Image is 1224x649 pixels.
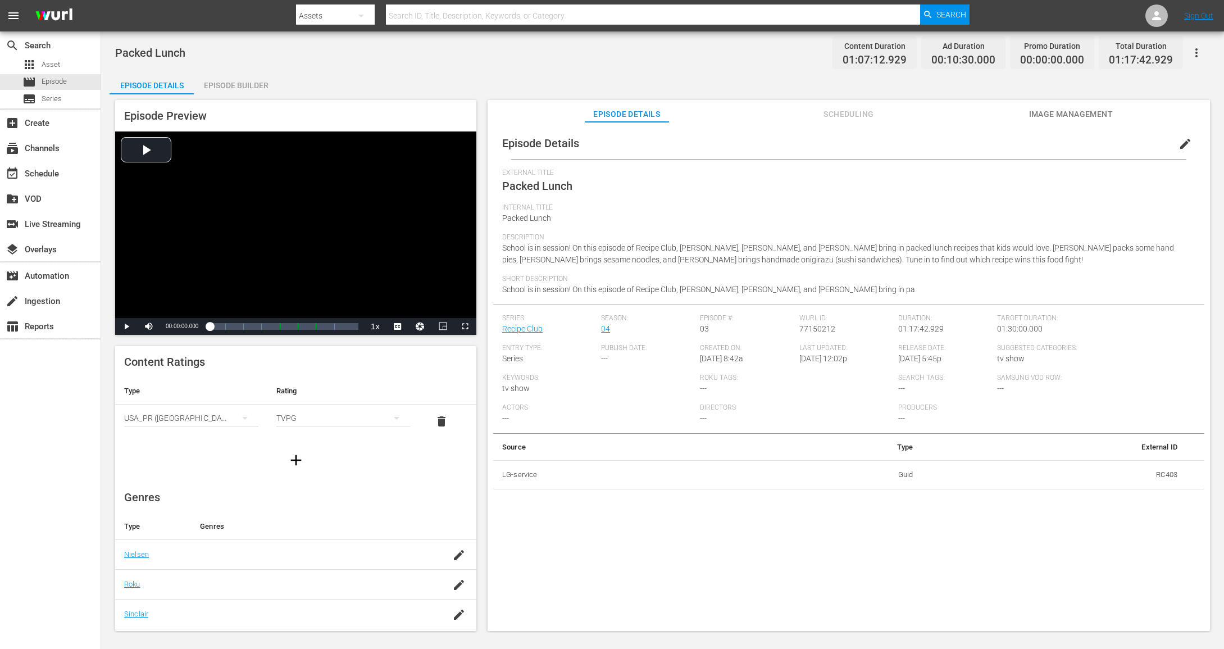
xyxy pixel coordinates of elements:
button: Fullscreen [454,318,476,335]
span: Publish Date: [601,344,694,353]
span: tv show [502,384,530,393]
span: Ingestion [6,294,19,308]
th: External ID [922,434,1186,461]
span: [DATE] 5:45p [898,354,941,363]
span: Short Description [502,275,1190,284]
div: TVPG [276,402,411,434]
span: 01:30:00.000 [997,324,1043,333]
div: Promo Duration [1020,38,1084,54]
th: Type [754,434,922,461]
span: Automation [6,269,19,283]
span: edit [1179,137,1192,151]
span: 01:07:12.929 [843,54,907,67]
span: Search Tags: [898,374,991,383]
button: delete [428,408,455,435]
span: Series [22,92,36,106]
span: Season: [601,314,694,323]
span: Channels [6,142,19,155]
a: 04 [601,324,610,333]
span: 03 [700,324,709,333]
table: simple table [115,378,476,439]
button: edit [1172,130,1199,157]
span: Schedule [6,167,19,180]
a: Nielsen [124,550,149,559]
span: Internal Title [502,203,1190,212]
td: Guid [754,460,922,489]
span: Packed Lunch [502,214,551,223]
span: Series: [502,314,595,323]
span: School is in session! On this episode of Recipe Club, [PERSON_NAME], [PERSON_NAME], and [PERSON_N... [502,243,1174,264]
div: Progress Bar [210,323,358,330]
span: Samsung VOD Row: [997,374,1090,383]
span: Reports [6,320,19,333]
span: Entry Type: [502,344,595,353]
span: Episode [42,76,67,87]
a: Sign Out [1184,11,1213,20]
img: ans4CAIJ8jUAAAAAAAAAAAAAAAAAAAAAAAAgQb4GAAAAAAAAAAAAAAAAAAAAAAAAJMjXAAAAAAAAAAAAAAAAAAAAAAAAgAT5G... [27,3,81,29]
button: Mute [138,318,160,335]
span: Wurl ID: [799,314,893,323]
span: Episode #: [700,314,793,323]
span: Episode Details [502,137,579,150]
button: Picture-in-Picture [431,318,454,335]
span: --- [700,414,707,423]
span: Series [502,354,523,363]
span: menu [7,9,20,22]
td: RC403 [922,460,1186,489]
span: delete [435,415,448,428]
th: LG-service [493,460,754,489]
span: 00:00:00.000 [166,323,198,329]
span: Producers [898,403,1090,412]
span: Episode Preview [124,109,207,122]
div: Content Duration [843,38,907,54]
th: Type [115,378,267,405]
a: Recipe Club [502,324,543,333]
span: External Title [502,169,1190,178]
button: Captions [386,318,409,335]
span: --- [601,354,608,363]
span: Packed Lunch [115,46,185,60]
div: Total Duration [1109,38,1173,54]
div: Episode Builder [194,72,278,99]
span: Last Updated: [799,344,893,353]
span: 01:17:42.929 [898,324,944,333]
th: Genres [191,513,438,540]
span: --- [700,384,707,393]
button: Search [920,4,970,25]
span: School is in session! On this episode of Recipe Club, [PERSON_NAME], [PERSON_NAME], and [PERSON_N... [502,285,915,294]
span: Actors [502,403,694,412]
span: 77150212 [799,324,835,333]
div: USA_PR ([GEOGRAPHIC_DATA]) [124,402,258,434]
a: Roku [124,580,140,588]
button: Play [115,318,138,335]
span: Target Duration: [997,314,1189,323]
span: Create [6,116,19,130]
span: search [6,39,19,52]
div: Video Player [115,131,476,335]
span: Suggested Categories: [997,344,1189,353]
span: Overlays [6,243,19,256]
span: Search [936,4,966,25]
span: Asset [42,59,60,70]
span: Description [502,233,1190,242]
table: simple table [493,434,1204,490]
span: --- [502,414,509,423]
button: Playback Rate [364,318,386,335]
span: VOD [6,192,19,206]
div: Episode Details [110,72,194,99]
span: Image Management [1029,107,1113,121]
th: Rating [267,378,420,405]
span: --- [898,384,905,393]
span: Directors [700,403,892,412]
span: [DATE] 12:02p [799,354,847,363]
span: Duration: [898,314,991,323]
span: Created On: [700,344,793,353]
th: Type [115,513,191,540]
span: Content Ratings [124,355,205,369]
button: Episode Builder [194,72,278,94]
span: Keywords: [502,374,694,383]
span: --- [997,384,1004,393]
span: Packed Lunch [502,179,572,193]
span: Roku Tags: [700,374,892,383]
span: Release Date: [898,344,991,353]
